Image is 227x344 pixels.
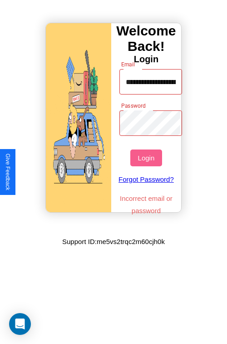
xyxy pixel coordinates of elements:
label: Email [121,60,135,68]
button: Login [130,150,162,166]
a: Forgot Password? [115,166,178,192]
label: Password [121,102,145,110]
h3: Welcome Back! [111,23,181,54]
img: gif [46,23,111,212]
div: Open Intercom Messenger [9,313,31,335]
h4: Login [111,54,181,65]
div: Give Feedback [5,154,11,190]
p: Incorrect email or password [115,192,178,217]
p: Support ID: me5vs2trqc2m60cjh0k [62,235,165,248]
